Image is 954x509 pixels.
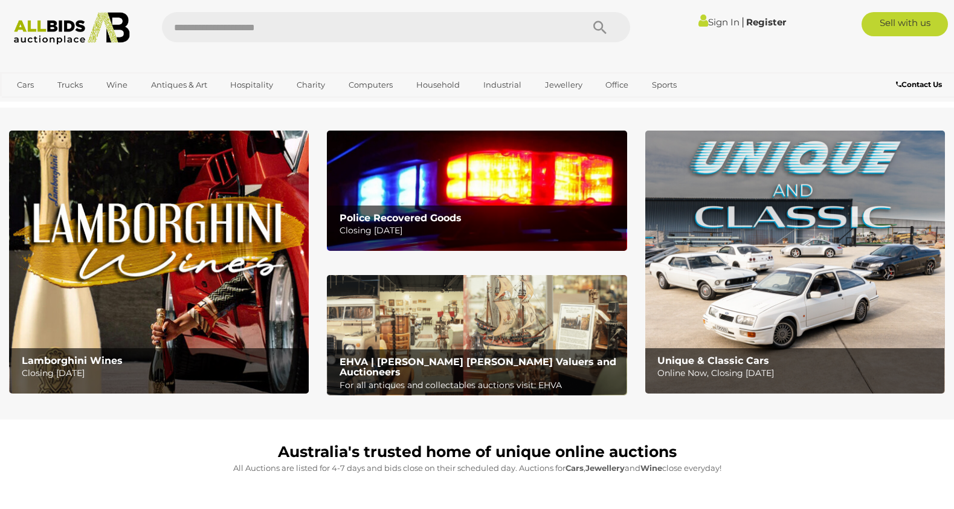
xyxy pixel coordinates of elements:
[570,12,630,42] button: Search
[896,78,945,91] a: Contact Us
[9,75,42,95] a: Cars
[340,378,620,393] p: For all antiques and collectables auctions visit: EHVA
[22,366,303,381] p: Closing [DATE]
[340,212,462,224] b: Police Recovered Goods
[746,16,786,28] a: Register
[15,444,939,461] h1: Australia's trusted home of unique online auctions
[340,223,620,238] p: Closing [DATE]
[475,75,529,95] a: Industrial
[9,131,309,394] img: Lamborghini Wines
[9,95,111,115] a: [GEOGRAPHIC_DATA]
[640,463,662,473] strong: Wine
[327,275,627,395] a: EHVA | Evans Hastings Valuers and Auctioneers EHVA | [PERSON_NAME] [PERSON_NAME] Valuers and Auct...
[698,16,740,28] a: Sign In
[143,75,215,95] a: Antiques & Art
[9,131,309,394] a: Lamborghini Wines Lamborghini Wines Closing [DATE]
[644,75,685,95] a: Sports
[327,131,627,251] img: Police Recovered Goods
[340,356,616,378] b: EHVA | [PERSON_NAME] [PERSON_NAME] Valuers and Auctioneers
[896,80,942,89] b: Contact Us
[327,131,627,251] a: Police Recovered Goods Police Recovered Goods Closing [DATE]
[862,12,948,36] a: Sell with us
[741,15,744,28] span: |
[657,355,769,366] b: Unique & Classic Cars
[98,75,135,95] a: Wine
[289,75,333,95] a: Charity
[327,275,627,395] img: EHVA | Evans Hastings Valuers and Auctioneers
[537,75,590,95] a: Jewellery
[585,463,625,473] strong: Jewellery
[222,75,281,95] a: Hospitality
[657,366,938,381] p: Online Now, Closing [DATE]
[408,75,468,95] a: Household
[598,75,636,95] a: Office
[566,463,584,473] strong: Cars
[15,461,939,475] p: All Auctions are listed for 4-7 days and bids close on their scheduled day. Auctions for , and cl...
[341,75,401,95] a: Computers
[645,131,945,394] img: Unique & Classic Cars
[7,12,137,45] img: Allbids.com.au
[645,131,945,394] a: Unique & Classic Cars Unique & Classic Cars Online Now, Closing [DATE]
[50,75,91,95] a: Trucks
[22,355,123,366] b: Lamborghini Wines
